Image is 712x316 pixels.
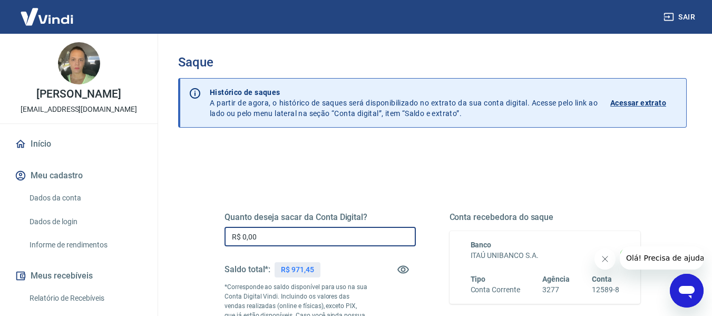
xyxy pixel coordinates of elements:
h5: Conta recebedora do saque [450,212,641,223]
p: A partir de agora, o histórico de saques será disponibilizado no extrato da sua conta digital. Ac... [210,87,598,119]
span: Conta [592,275,612,283]
a: Acessar extrato [610,87,678,119]
span: Banco [471,241,492,249]
h6: 3277 [542,284,570,295]
iframe: Fechar mensagem [594,248,616,270]
h5: Quanto deseja sacar da Conta Digital? [225,212,416,223]
h6: Conta Corrente [471,284,520,295]
a: Dados da conta [25,187,145,209]
span: Tipo [471,275,486,283]
iframe: Mensagem da empresa [620,246,704,270]
a: Relatório de Recebíveis [25,288,145,309]
a: Informe de rendimentos [25,234,145,256]
p: [EMAIL_ADDRESS][DOMAIN_NAME] [21,104,137,115]
span: Agência [542,275,570,283]
h5: Saldo total*: [225,264,270,275]
button: Meu cadastro [13,164,145,187]
p: Acessar extrato [610,98,666,108]
h3: Saque [178,55,687,70]
h6: 12589-8 [592,284,619,295]
a: Início [13,132,145,156]
a: Dados de login [25,211,145,233]
button: Sair [661,7,699,27]
img: Vindi [13,1,81,33]
button: Meus recebíveis [13,264,145,288]
p: R$ 971,45 [281,264,314,275]
p: Histórico de saques [210,87,598,98]
span: Olá! Precisa de ajuda? [6,7,89,16]
img: 15d61fe2-2cf3-463f-abb3-188f2b0ad94a.jpeg [58,42,100,84]
p: [PERSON_NAME] [36,89,121,100]
iframe: Botão para abrir a janela de mensagens [670,274,704,308]
h6: ITAÚ UNIBANCO S.A. [471,250,620,261]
